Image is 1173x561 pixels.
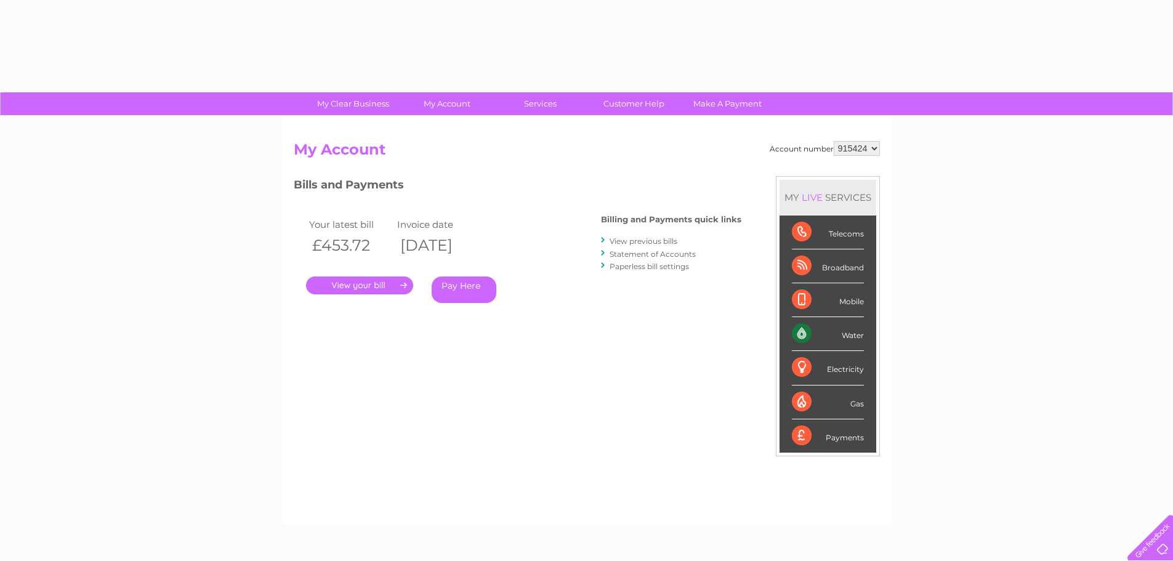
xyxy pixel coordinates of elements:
div: Payments [792,419,864,453]
a: Paperless bill settings [610,262,689,271]
div: Water [792,317,864,351]
a: Customer Help [583,92,685,115]
div: Gas [792,385,864,419]
h2: My Account [294,141,880,164]
h3: Bills and Payments [294,176,741,198]
div: MY SERVICES [780,180,876,215]
td: Invoice date [394,216,483,233]
a: Pay Here [432,276,496,303]
a: My Account [396,92,498,115]
a: My Clear Business [302,92,404,115]
div: Telecoms [792,216,864,249]
a: . [306,276,413,294]
a: Statement of Accounts [610,249,696,259]
a: View previous bills [610,236,677,246]
td: Your latest bill [306,216,395,233]
div: Broadband [792,249,864,283]
div: Mobile [792,283,864,317]
div: Account number [770,141,880,156]
a: Services [490,92,591,115]
a: Make A Payment [677,92,778,115]
h4: Billing and Payments quick links [601,215,741,224]
th: [DATE] [394,233,483,258]
div: Electricity [792,351,864,385]
div: LIVE [799,192,825,203]
th: £453.72 [306,233,395,258]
